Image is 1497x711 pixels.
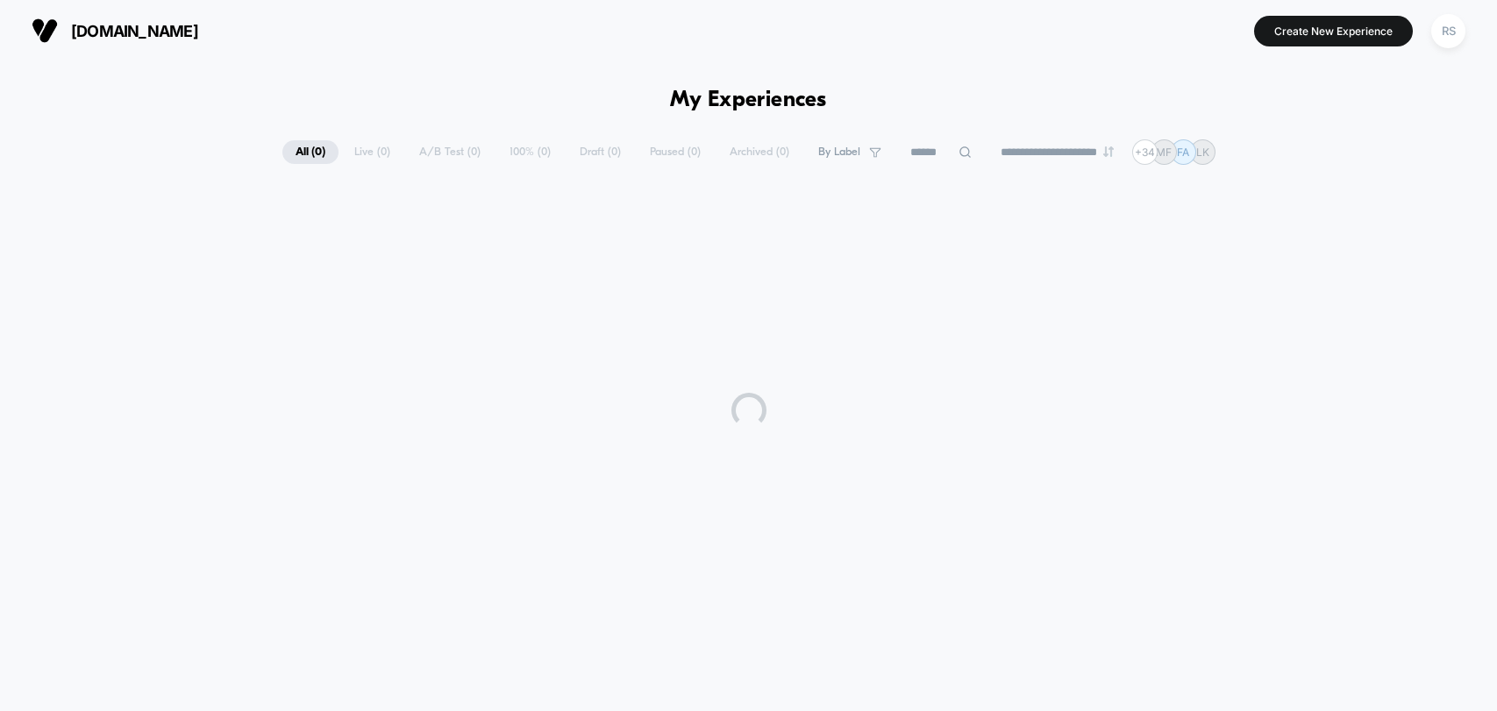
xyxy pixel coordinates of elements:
[1177,146,1189,159] p: FA
[282,140,339,164] span: All ( 0 )
[670,88,827,113] h1: My Experiences
[1426,13,1471,49] button: RS
[1254,16,1413,46] button: Create New Experience
[1132,139,1158,165] div: + 34
[71,22,198,40] span: [DOMAIN_NAME]
[1103,146,1114,157] img: end
[818,146,860,159] span: By Label
[1156,146,1172,159] p: MF
[1431,14,1465,48] div: RS
[1196,146,1209,159] p: LK
[32,18,58,44] img: Visually logo
[26,17,203,45] button: [DOMAIN_NAME]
